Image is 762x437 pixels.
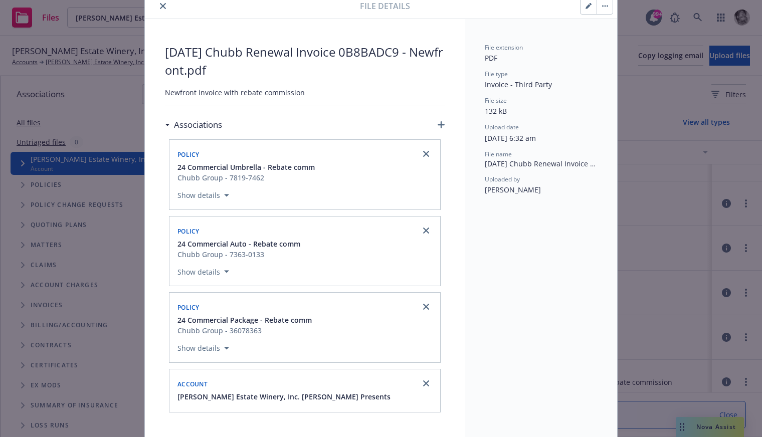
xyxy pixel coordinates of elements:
[420,301,432,313] a: close
[177,380,208,388] span: Account
[485,80,552,89] span: Invoice - Third Party
[173,189,233,201] button: Show details
[485,106,507,116] span: 132 kB
[165,118,222,131] div: Associations
[420,225,432,237] a: close
[177,239,300,249] button: 24 Commercial Auto - Rebate comm
[174,118,222,131] h3: Associations
[420,377,432,389] a: close
[177,303,200,312] span: Policy
[485,175,520,183] span: Uploaded by
[173,266,233,278] button: Show details
[485,185,541,194] span: [PERSON_NAME]
[173,342,233,354] button: Show details
[177,315,312,325] button: 24 Commercial Package - Rebate comm
[177,249,300,260] div: Chubb Group - 7363-0133
[485,158,597,169] span: [DATE] Chubb Renewal Invoice 0B8BADC9 - Newfront.pdf
[177,325,312,336] div: Chubb Group - 36078363
[165,43,445,79] span: [DATE] Chubb Renewal Invoice 0B8BADC9 - Newfront.pdf
[485,123,519,131] span: Upload date
[177,172,315,183] div: Chubb Group - 7819-7462
[177,227,200,236] span: Policy
[485,133,536,143] span: [DATE] 6:32 am
[485,43,523,52] span: File extension
[485,150,512,158] span: File name
[177,150,200,159] span: Policy
[485,53,497,63] span: PDF
[485,70,508,78] span: File type
[420,148,432,160] a: close
[177,162,315,172] button: 24 Commercial Umbrella - Rebate comm
[177,391,391,402] button: [PERSON_NAME] Estate Winery, Inc. [PERSON_NAME] Presents
[165,87,445,98] span: Newfront invoice with rebate commission
[485,96,507,105] span: File size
